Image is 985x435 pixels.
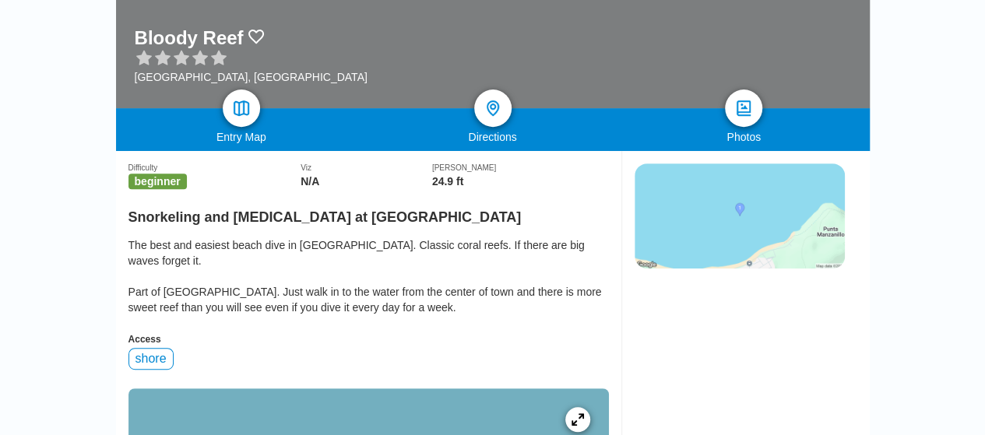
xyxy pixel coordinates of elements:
[223,89,260,127] a: map
[128,334,609,345] div: Access
[725,89,762,127] a: photos
[128,163,301,172] div: Difficulty
[301,163,432,172] div: Viz
[128,348,174,370] div: shore
[116,131,368,143] div: Entry Map
[432,163,609,172] div: [PERSON_NAME]
[301,175,432,188] div: N/A
[618,131,870,143] div: Photos
[128,200,609,226] h2: Snorkeling and [MEDICAL_DATA] at [GEOGRAPHIC_DATA]
[367,131,618,143] div: Directions
[484,99,502,118] img: directions
[232,99,251,118] img: map
[135,71,368,83] div: [GEOGRAPHIC_DATA], [GEOGRAPHIC_DATA]
[635,163,845,268] img: staticmap
[432,175,609,188] div: 24.9 ft
[128,174,187,189] span: beginner
[128,237,609,315] div: The best and easiest beach dive in [GEOGRAPHIC_DATA]. Classic coral reefs. If there are big waves...
[135,27,244,49] h1: Bloody Reef
[734,99,753,118] img: photos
